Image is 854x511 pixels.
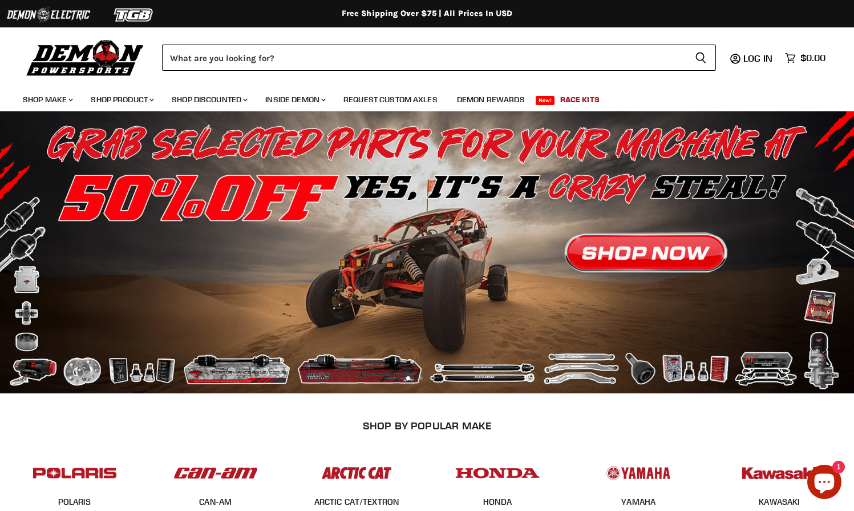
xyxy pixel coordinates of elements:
[91,4,177,26] img: TGB Logo 2
[800,53,825,63] span: $0.00
[536,96,555,105] span: New!
[23,37,148,78] img: Demon Powersports
[448,88,533,111] a: Demon Rewards
[406,376,410,380] li: Page dot 1
[199,497,232,507] a: CAN-AM
[686,45,716,71] button: Search
[163,88,254,111] a: Shop Discounted
[335,88,446,111] a: Request Custom Axles
[779,50,831,66] a: $0.00
[314,497,399,507] a: ARCTIC CAT/TEXTRON
[483,497,512,507] a: HONDA
[6,4,91,26] img: Demon Electric Logo 2
[58,497,91,508] span: POLARIS
[759,497,800,507] a: KAWASAKI
[314,497,399,508] span: ARCTIC CAT/TEXTRON
[419,376,423,380] li: Page dot 2
[14,83,823,111] ul: Main menu
[162,45,716,71] form: Product
[171,456,260,490] img: POPULAR_MAKE_logo_1_adc20308-ab24-48c4-9fac-e3c1a623d575.jpg
[312,456,401,490] img: POPULAR_MAKE_logo_3_027535af-6171-4c5e-a9bc-f0eccd05c5d6.jpg
[58,497,91,507] a: POLARIS
[735,456,824,490] img: POPULAR_MAKE_logo_6_76e8c46f-2d1e-4ecc-b320-194822857d41.jpg
[453,456,542,490] img: POPULAR_MAKE_logo_4_4923a504-4bac-4306-a1be-165a52280178.jpg
[14,88,80,111] a: Shop Make
[552,88,608,111] a: Race Kits
[804,465,845,502] inbox-online-store-chat: Shopify online store chat
[257,88,333,111] a: Inside Demon
[162,45,686,71] input: Search
[20,241,43,264] button: Previous
[811,241,834,264] button: Next
[759,497,800,508] span: KAWASAKI
[594,456,683,490] img: POPULAR_MAKE_logo_5_20258e7f-293c-4aac-afa8-159eaa299126.jpg
[621,497,655,508] span: YAMAHA
[483,497,512,508] span: HONDA
[621,497,655,507] a: YAMAHA
[14,420,840,432] h2: SHOP BY POPULAR MAKE
[30,456,119,490] img: POPULAR_MAKE_logo_2_dba48cf1-af45-46d4-8f73-953a0f002620.jpg
[743,53,772,64] span: Log in
[199,497,232,508] span: CAN-AM
[431,376,435,380] li: Page dot 3
[444,376,448,380] li: Page dot 4
[82,88,161,111] a: Shop Product
[738,53,779,63] a: Log in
